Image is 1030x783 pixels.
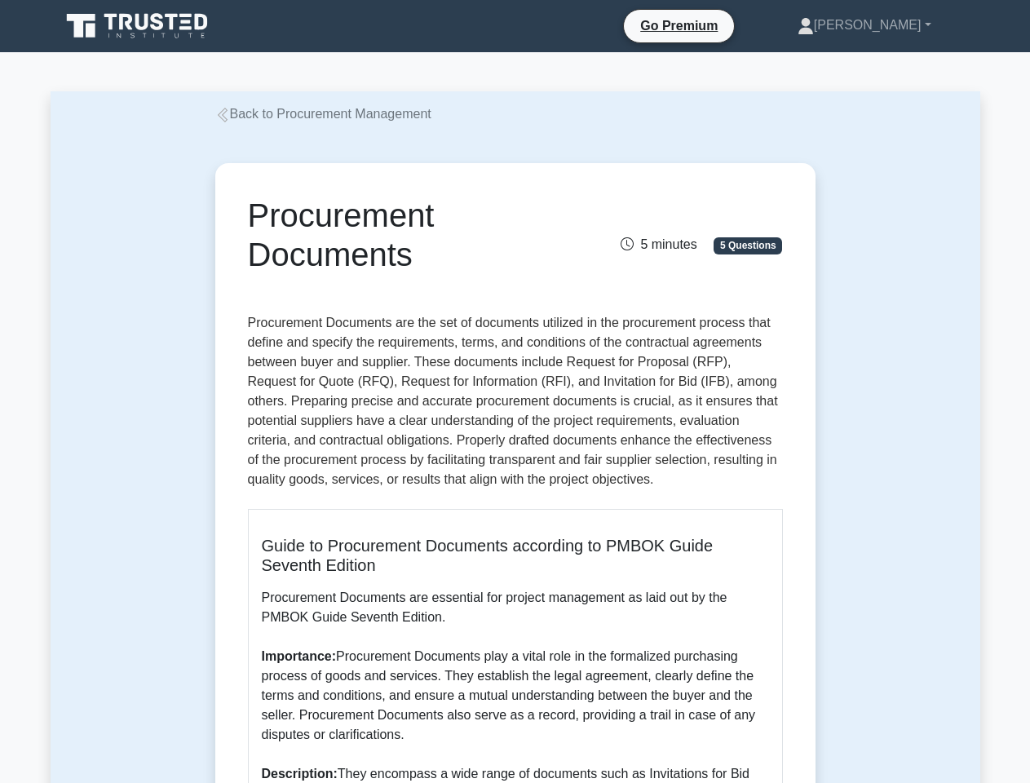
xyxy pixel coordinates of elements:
[714,237,782,254] span: 5 Questions
[621,237,696,251] span: 5 minutes
[248,313,783,496] p: Procurement Documents are the set of documents utilized in the procurement process that define an...
[248,196,598,274] h1: Procurement Documents
[758,9,970,42] a: [PERSON_NAME]
[262,767,338,781] b: Description:
[630,15,727,36] a: Go Premium
[262,649,337,663] b: Importance:
[262,536,769,575] h5: Guide to Procurement Documents according to PMBOK Guide Seventh Edition
[215,107,431,121] a: Back to Procurement Management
